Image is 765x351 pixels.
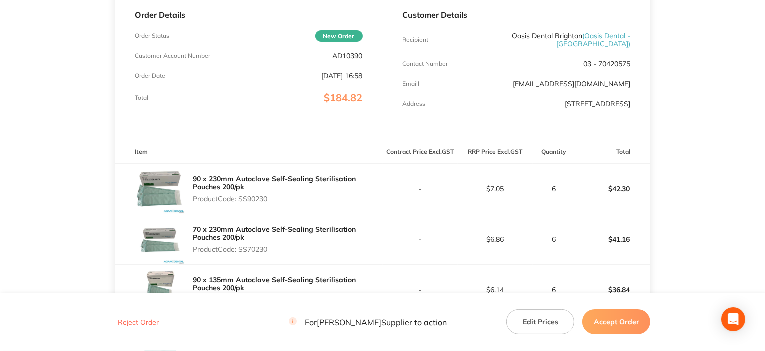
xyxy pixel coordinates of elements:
[115,318,162,327] button: Reject Order
[383,185,457,193] p: -
[458,185,532,193] p: $7.05
[565,100,630,108] p: [STREET_ADDRESS]
[403,80,420,87] p: Emaill
[289,318,447,327] p: For [PERSON_NAME] Supplier to action
[193,195,383,203] p: Product Code: SS90230
[383,140,458,164] th: Contract Price Excl. GST
[135,164,185,214] img: aW5sdDUyMA
[582,310,650,335] button: Accept Order
[383,235,457,243] p: -
[135,72,165,79] p: Order Date
[583,60,630,68] p: 03 - 70420575
[135,94,148,101] p: Total
[533,286,575,294] p: 6
[383,286,457,294] p: -
[721,307,745,331] div: Open Intercom Messenger
[576,278,650,302] p: $36.84
[135,265,185,315] img: aXd6aGdyNA
[135,32,169,39] p: Order Status
[315,30,363,42] span: New Order
[533,235,575,243] p: 6
[135,214,185,264] img: dXBwanEzdA
[533,140,576,164] th: Quantity
[533,185,575,193] p: 6
[458,235,532,243] p: $6.86
[458,286,532,294] p: $6.14
[576,227,650,251] p: $41.16
[513,79,630,88] a: [EMAIL_ADDRESS][DOMAIN_NAME]
[576,177,650,201] p: $42.30
[193,275,356,292] a: 90 x 135mm Autoclave Self-Sealing Sterilisation Pouches 200/pk
[403,10,631,19] p: Customer Details
[575,140,650,164] th: Total
[193,225,356,242] a: 70 x 230mm Autoclave Self-Sealing Sterilisation Pouches 200/pk
[324,91,363,104] span: $184.82
[478,32,630,48] p: Oasis Dental Brighton
[135,52,210,59] p: Customer Account Number
[115,140,383,164] th: Item
[556,31,630,48] span: ( Oasis Dental - [GEOGRAPHIC_DATA] )
[322,72,363,80] p: [DATE] 16:58
[193,245,383,253] p: Product Code: SS70230
[403,100,426,107] p: Address
[333,52,363,60] p: AD10390
[506,310,574,335] button: Edit Prices
[135,10,363,19] p: Order Details
[403,60,448,67] p: Contact Number
[403,36,429,43] p: Recipient
[193,174,356,191] a: 90 x 230mm Autoclave Self-Sealing Sterilisation Pouches 200/pk
[458,140,533,164] th: RRP Price Excl. GST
